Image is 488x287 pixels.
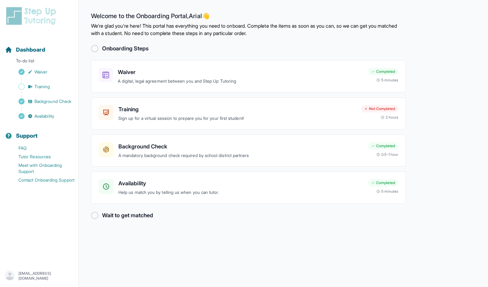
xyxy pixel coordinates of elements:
div: Completed [368,179,398,187]
div: Completed [368,142,398,150]
div: 5 minutes [376,78,398,83]
a: Contact Onboarding Support [5,176,78,184]
span: Background Check [34,98,71,104]
a: Tutor Resources [5,152,78,161]
a: Dashboard [5,45,45,54]
h3: Training [118,105,356,114]
span: Availability [34,113,54,119]
button: Dashboard [2,36,76,57]
a: Availability [5,112,78,120]
a: TrainingSign up for a virtual session to prepare you for your first student!Not Completed2 hours [91,97,406,130]
div: Completed [368,68,398,75]
p: [EMAIL_ADDRESS][DOMAIN_NAME] [18,271,73,281]
p: A digital, legal agreement between you and Step Up Tutoring [118,78,363,85]
a: Meet with Onboarding Support [5,161,78,176]
div: Not Completed [361,105,398,112]
p: We're glad you're here! This portal has everything you need to onboard. Complete the items as soo... [91,22,406,37]
a: WaiverA digital, legal agreement between you and Step Up TutoringCompleted5 minutes [91,60,406,92]
p: A mandatory background check required by school district partners [118,152,363,159]
span: Waiver [34,69,47,75]
div: 0.5-1 hour [376,152,398,157]
span: Dashboard [16,45,45,54]
img: logo [5,6,60,26]
span: Training [34,84,50,90]
button: Support [2,122,76,143]
a: Training [5,82,78,91]
a: Background CheckA mandatory background check required by school district partnersCompleted0.5-1 hour [91,135,406,167]
a: AvailabilityHelp us match you by telling us when you can tutor.Completed5 minutes [91,171,406,204]
span: Support [16,132,38,140]
h3: Background Check [118,142,363,151]
a: Background Check [5,97,78,106]
div: 5 minutes [376,189,398,194]
h2: Onboarding Steps [102,44,149,53]
button: [EMAIL_ADDRESS][DOMAIN_NAME] [5,270,73,281]
h3: Availability [118,179,363,188]
div: 2 hours [381,115,399,120]
p: To-do list [2,58,76,66]
p: Sign up for a virtual session to prepare you for your first student! [118,115,356,122]
h2: Welcome to the Onboarding Portal, Arial 👋 [91,12,406,22]
p: Help us match you by telling us when you can tutor. [118,189,363,196]
a: FAQ [5,144,78,152]
h2: Wait to get matched [102,211,153,220]
h3: Waiver [118,68,363,77]
a: Waiver [5,68,78,76]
